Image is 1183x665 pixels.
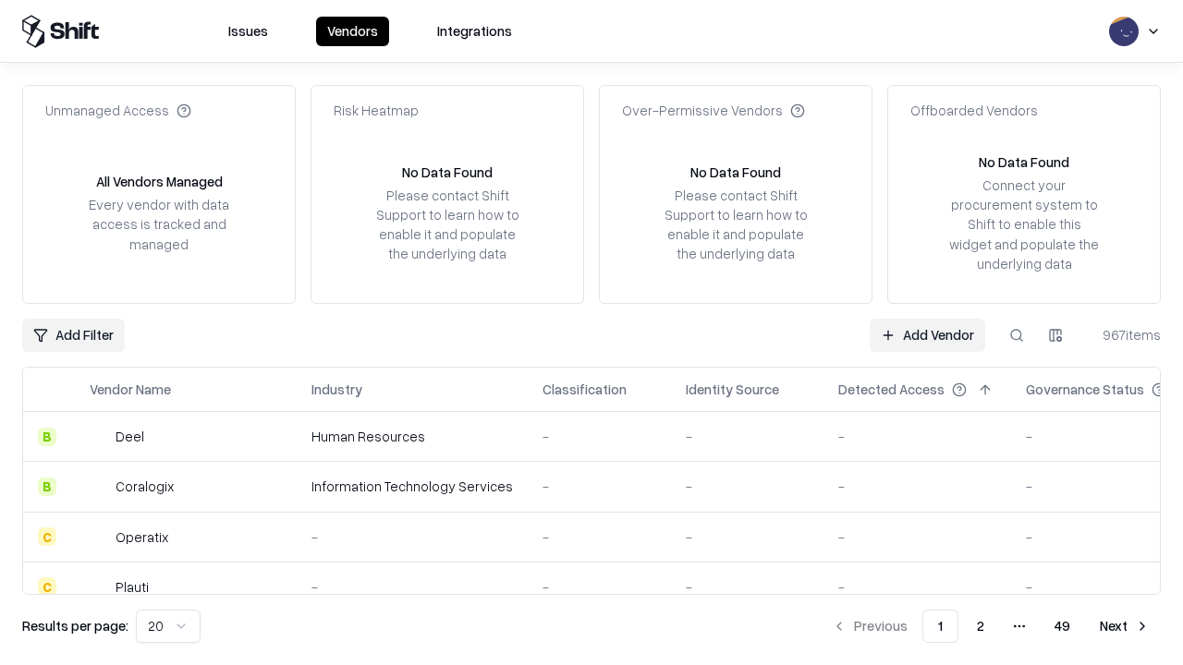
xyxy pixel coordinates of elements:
[543,380,627,399] div: Classification
[371,186,524,264] div: Please contact Shift Support to learn how to enable it and populate the underlying data
[838,427,996,446] div: -
[543,477,656,496] div: -
[686,527,809,547] div: -
[38,527,56,546] div: C
[22,319,125,352] button: Add Filter
[426,17,523,46] button: Integrations
[316,17,389,46] button: Vendors
[1089,610,1161,643] button: Next
[311,477,513,496] div: Information Technology Services
[947,175,1101,273] div: Connect your procurement system to Shift to enable this widget and populate the underlying data
[402,163,493,182] div: No Data Found
[838,380,945,399] div: Detected Access
[686,477,809,496] div: -
[116,577,149,597] div: Plauti
[38,428,56,446] div: B
[838,477,996,496] div: -
[90,527,108,546] img: Operatix
[910,101,1038,120] div: Offboarded Vendors
[22,616,128,635] p: Results per page:
[543,577,656,597] div: -
[962,610,999,643] button: 2
[838,527,996,547] div: -
[96,172,223,191] div: All Vendors Managed
[686,577,809,597] div: -
[543,427,656,446] div: -
[116,427,144,446] div: Deel
[90,478,108,496] img: Coralogix
[922,610,958,643] button: 1
[659,186,812,264] div: Please contact Shift Support to learn how to enable it and populate the underlying data
[543,527,656,547] div: -
[38,478,56,496] div: B
[1087,325,1161,345] div: 967 items
[686,380,779,399] div: Identity Source
[45,101,191,120] div: Unmanaged Access
[838,577,996,597] div: -
[90,428,108,446] img: Deel
[82,195,236,253] div: Every vendor with data access is tracked and managed
[1026,380,1144,399] div: Governance Status
[690,163,781,182] div: No Data Found
[90,577,108,596] img: Plauti
[821,610,1161,643] nav: pagination
[622,101,805,120] div: Over-Permissive Vendors
[311,380,362,399] div: Industry
[311,527,513,547] div: -
[334,101,419,120] div: Risk Heatmap
[217,17,279,46] button: Issues
[686,427,809,446] div: -
[311,577,513,597] div: -
[90,380,171,399] div: Vendor Name
[311,427,513,446] div: Human Resources
[116,527,168,547] div: Operatix
[38,577,56,596] div: C
[870,319,985,352] a: Add Vendor
[1040,610,1085,643] button: 49
[979,152,1069,172] div: No Data Found
[116,477,174,496] div: Coralogix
